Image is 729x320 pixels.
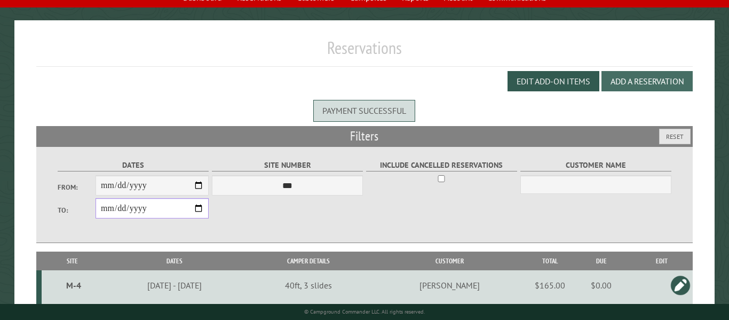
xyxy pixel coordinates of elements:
label: From: [58,182,96,192]
td: $0.00 [571,270,631,300]
h2: Filters [36,126,692,146]
button: Edit Add-on Items [508,71,599,91]
th: Camper Details [246,252,371,270]
label: Customer Name [520,159,671,171]
th: Due [571,252,631,270]
div: [DATE] - [DATE] [105,280,244,291]
label: Site Number [212,159,363,171]
button: Reset [659,129,691,144]
th: Edit [631,252,693,270]
h1: Reservations [36,37,692,67]
td: $165.00 [528,270,571,300]
small: © Campground Commander LLC. All rights reserved. [304,308,425,315]
td: [PERSON_NAME] [371,270,529,300]
button: Add a Reservation [601,71,693,91]
label: Include Cancelled Reservations [366,159,517,171]
th: Customer [371,252,529,270]
th: Site [42,252,102,270]
div: M-4 [46,280,101,291]
th: Dates [103,252,246,270]
div: Payment successful [313,100,415,121]
label: To: [58,205,96,215]
label: Dates [58,159,209,171]
td: 40ft, 3 slides [246,270,371,300]
th: Total [528,252,571,270]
